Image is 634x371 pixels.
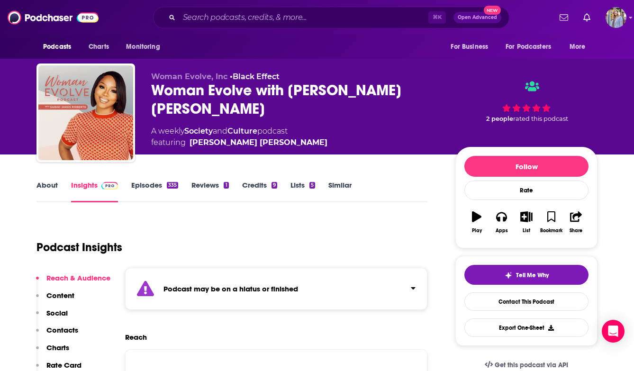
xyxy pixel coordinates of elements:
[444,38,500,56] button: open menu
[131,181,178,202] a: Episodes335
[602,320,625,343] div: Open Intercom Messenger
[151,72,227,81] span: Woman Evolve, Inc
[36,326,78,343] button: Contacts
[495,361,568,369] span: Get this podcast via API
[227,127,257,136] a: Culture
[570,40,586,54] span: More
[36,273,110,291] button: Reach & Audience
[539,205,563,239] button: Bookmark
[506,40,551,54] span: For Podcasters
[125,268,427,310] section: Click to expand status details
[191,181,228,202] a: Reviews1
[233,72,280,81] a: Black Effect
[472,228,482,234] div: Play
[36,308,68,326] button: Social
[151,126,327,148] div: A weekly podcast
[513,115,568,122] span: rated this podcast
[606,7,626,28] img: User Profile
[290,181,315,202] a: Lists5
[38,65,133,160] img: Woman Evolve with Sarah Jakes Roberts
[46,291,74,300] p: Content
[126,40,160,54] span: Monitoring
[451,40,488,54] span: For Business
[36,181,58,202] a: About
[82,38,115,56] a: Charts
[464,265,589,285] button: tell me why sparkleTell Me Why
[464,156,589,177] button: Follow
[328,181,352,202] a: Similar
[564,205,589,239] button: Share
[46,361,82,370] p: Rate Card
[484,6,501,15] span: New
[184,127,213,136] a: Society
[556,9,572,26] a: Show notifications dropdown
[464,318,589,337] button: Export One-Sheet
[36,343,69,361] button: Charts
[496,228,508,234] div: Apps
[428,11,446,24] span: ⌘ K
[309,182,315,189] div: 5
[464,292,589,311] a: Contact This Podcast
[167,182,178,189] div: 335
[71,181,118,202] a: InsightsPodchaser Pro
[272,182,277,189] div: 9
[570,228,582,234] div: Share
[580,9,594,26] a: Show notifications dropdown
[499,38,565,56] button: open menu
[453,12,501,23] button: Open AdvancedNew
[153,7,509,28] div: Search podcasts, credits, & more...
[46,326,78,335] p: Contacts
[119,38,172,56] button: open menu
[89,40,109,54] span: Charts
[606,7,626,28] button: Show profile menu
[190,137,327,148] a: Sarah Jakes Roberts
[8,9,99,27] img: Podchaser - Follow, Share and Rate Podcasts
[224,182,228,189] div: 1
[514,205,539,239] button: List
[540,228,562,234] div: Bookmark
[455,72,598,131] div: 2 peoplerated this podcast
[486,115,513,122] span: 2 people
[516,271,549,279] span: Tell Me Why
[179,10,428,25] input: Search podcasts, credits, & more...
[46,343,69,352] p: Charts
[464,205,489,239] button: Play
[36,291,74,308] button: Content
[213,127,227,136] span: and
[242,181,277,202] a: Credits9
[489,205,514,239] button: Apps
[563,38,598,56] button: open menu
[151,137,327,148] span: featuring
[606,7,626,28] span: Logged in as JFMuntsinger
[36,240,122,254] h1: Podcast Insights
[163,284,298,293] strong: Podcast may be on a hiatus or finished
[46,273,110,282] p: Reach & Audience
[523,228,530,234] div: List
[36,38,83,56] button: open menu
[458,15,497,20] span: Open Advanced
[43,40,71,54] span: Podcasts
[230,72,280,81] span: •
[101,182,118,190] img: Podchaser Pro
[46,308,68,317] p: Social
[464,181,589,200] div: Rate
[125,333,147,342] h2: Reach
[505,271,512,279] img: tell me why sparkle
